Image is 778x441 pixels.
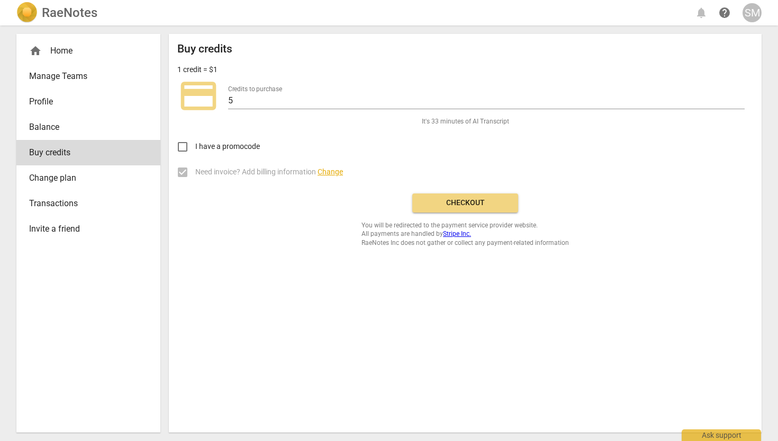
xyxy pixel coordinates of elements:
span: Invite a friend [29,223,139,235]
div: Home [16,38,160,64]
span: Profile [29,95,139,108]
p: 1 credit = $1 [177,64,218,75]
span: Checkout [421,198,510,208]
a: Invite a friend [16,216,160,242]
span: Need invoice? Add billing information [195,166,343,178]
div: Home [29,45,139,57]
a: Balance [16,114,160,140]
h2: Buy credits [177,42,232,56]
span: help [718,6,731,19]
span: home [29,45,42,57]
span: Change plan [29,172,139,184]
button: SM [743,3,762,22]
div: Ask support [682,429,761,441]
a: Profile [16,89,160,114]
a: Manage Teams [16,64,160,89]
span: Balance [29,121,139,134]
span: credit_card [177,75,220,117]
button: Checkout [412,193,518,213]
span: Transactions [29,197,139,210]
span: Buy credits [29,146,139,159]
span: You will be redirected to the payment service provider website. All payments are handled by RaeNo... [361,221,569,248]
a: Buy credits [16,140,160,165]
img: Logo [16,2,38,23]
h2: RaeNotes [42,5,97,20]
span: I have a promocode [195,141,260,152]
span: It's 33 minutes of AI Transcript [422,117,509,126]
a: Help [715,3,734,22]
a: LogoRaeNotes [16,2,97,23]
span: Change [318,167,343,176]
a: Transactions [16,191,160,216]
span: Manage Teams [29,70,139,83]
label: Credits to purchase [228,86,282,92]
a: Stripe Inc. [443,230,471,237]
a: Change plan [16,165,160,191]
